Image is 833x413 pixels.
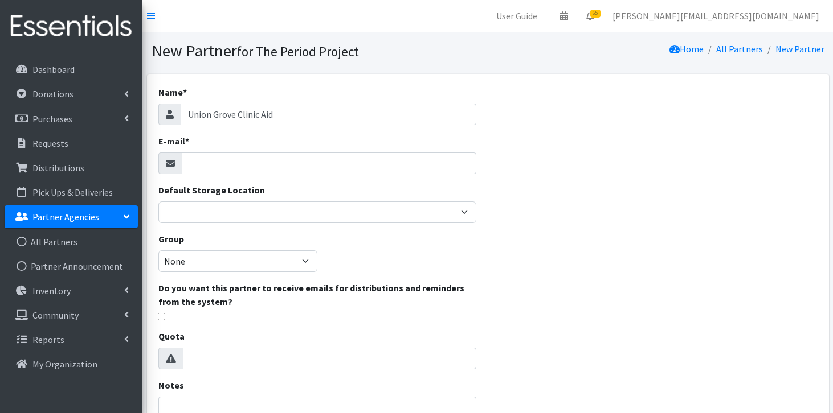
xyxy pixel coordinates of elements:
[716,43,763,55] a: All Partners
[5,255,138,278] a: Partner Announcement
[183,86,187,98] abbr: required
[5,82,138,105] a: Donations
[32,334,64,345] p: Reports
[590,10,601,18] span: 65
[158,85,187,99] label: Name
[5,181,138,204] a: Pick Ups & Deliveries
[5,156,138,179] a: Distributions
[237,43,359,60] small: for The Period Project
[775,43,824,55] a: New Partner
[5,205,138,228] a: Partner Agencies
[158,378,184,392] label: Notes
[603,5,828,27] a: [PERSON_NAME][EMAIL_ADDRESS][DOMAIN_NAME]
[32,309,79,321] p: Community
[158,134,189,148] label: E-mail
[32,138,68,149] p: Requests
[32,162,84,174] p: Distributions
[185,135,189,147] abbr: required
[5,230,138,253] a: All Partners
[158,281,477,308] label: Do you want this partner to receive emails for distributions and reminders from the system?
[32,64,75,75] p: Dashboard
[32,113,72,125] p: Purchases
[158,329,185,343] label: Quota
[577,5,603,27] a: 65
[669,43,704,55] a: Home
[5,108,138,130] a: Purchases
[5,7,138,46] img: HumanEssentials
[152,41,484,61] h1: New Partner
[158,183,265,197] label: Default Storage Location
[32,187,113,198] p: Pick Ups & Deliveries
[32,88,73,100] p: Donations
[5,132,138,155] a: Requests
[32,358,97,370] p: My Organization
[5,328,138,351] a: Reports
[5,58,138,81] a: Dashboard
[5,279,138,302] a: Inventory
[5,353,138,375] a: My Organization
[5,304,138,327] a: Community
[32,285,71,296] p: Inventory
[32,211,99,222] p: Partner Agencies
[158,232,184,246] label: Group
[487,5,546,27] a: User Guide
